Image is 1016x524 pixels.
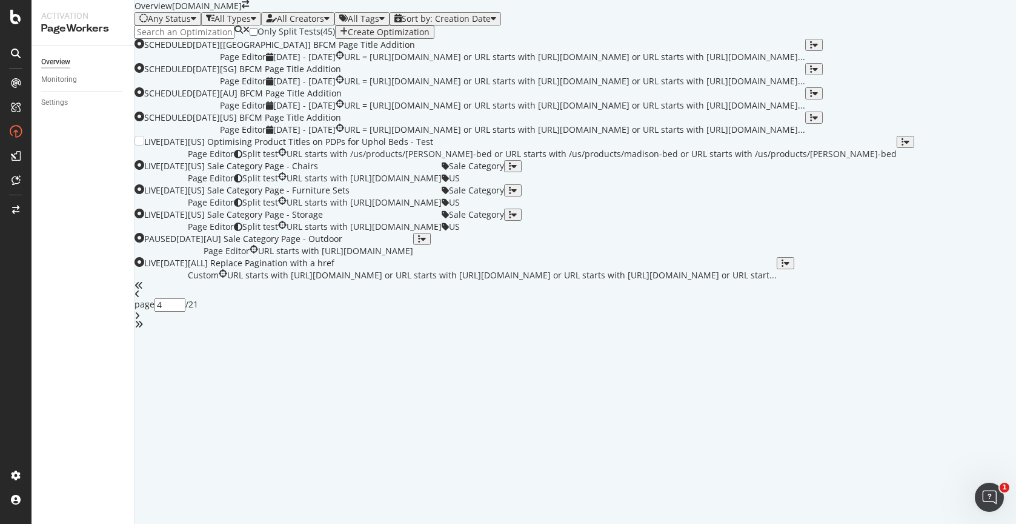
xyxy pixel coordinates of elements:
span: Split test [242,221,278,232]
div: URL starts with [URL][DOMAIN_NAME] [258,245,413,257]
div: URL = [URL][DOMAIN_NAME] or URL starts with [URL][DOMAIN_NAME] or URL starts with [URL][DOMAIN_NAME] [344,124,805,136]
div: [US] Sale Category Page - Furniture Sets [188,184,442,196]
button: All Creators [261,12,334,25]
span: Custom [188,269,219,281]
div: [DATE] [193,87,220,99]
div: PAUSED [144,233,176,245]
div: [DATE] [176,233,204,245]
div: LIVE [144,160,161,172]
div: neutral label [266,99,336,112]
div: LIVE [144,209,161,221]
div: [[GEOGRAPHIC_DATA]] BFCM Page Title Addition [220,39,805,51]
div: [DATE] [161,209,188,221]
div: neutral label [266,75,336,87]
div: [US] Sale Category Page - Chairs [188,160,442,172]
div: All Types [214,14,251,24]
span: Sale Category [449,160,504,172]
div: [DATE] [161,136,188,148]
span: [DATE] - [DATE] [273,75,336,87]
div: brand label [234,148,278,160]
div: page / 21 [134,298,1016,312]
div: brand label [234,196,278,209]
span: [DATE] - [DATE] [273,99,336,111]
span: ... [769,269,777,281]
span: ... [798,75,805,87]
div: Activation [41,10,124,22]
div: brand label [234,172,278,184]
div: neutral label [188,148,234,160]
div: [SG] BFCM Page Title Addition [220,63,805,75]
div: neutral label [188,196,234,209]
span: Page Editor [220,124,266,135]
div: LIVE [144,257,161,269]
div: [DATE] [161,257,188,269]
button: Sort by: Creation Date [390,12,501,25]
div: URL starts with [URL][DOMAIN_NAME] [287,172,442,184]
div: neutral label [188,269,219,281]
div: [DATE] [161,160,188,172]
span: US [449,196,460,208]
div: neutral label [442,209,504,221]
div: URL = [URL][DOMAIN_NAME] or URL starts with [URL][DOMAIN_NAME] or URL starts with [URL][DOMAIN_NAME] [344,99,805,112]
div: neutral label [220,124,266,136]
div: angles-left [134,281,1016,290]
span: US [449,172,460,184]
span: Page Editor [188,196,234,208]
span: Page Editor [204,245,250,257]
div: URL starts with [URL][DOMAIN_NAME] [287,196,442,209]
div: URL starts with [URL][DOMAIN_NAME] or URL starts with [URL][DOMAIN_NAME] or URL starts with [URL]... [227,269,777,281]
div: ( 45 ) [320,25,335,39]
div: URL = [URL][DOMAIN_NAME] or URL starts with [URL][DOMAIN_NAME] or URL starts with [URL][DOMAIN_NAME] [344,51,805,63]
span: Page Editor [188,148,234,160]
span: Page Editor [220,75,266,87]
span: Split test [242,148,278,160]
span: Split test [242,196,278,208]
span: [DATE] - [DATE] [273,51,336,62]
span: 1 [1000,483,1009,492]
div: Sort by: Creation Date [402,14,491,24]
button: Create Optimization [335,25,434,39]
div: [US] Optimising Product Titles on PDPs for Uphol Beds - Test [188,136,897,148]
div: Only Split Tests [257,25,320,39]
div: angles-right [134,320,1016,329]
div: angle-right [134,312,1016,320]
div: [DATE] [193,112,220,124]
span: Page Editor [220,51,266,62]
div: [DATE] [193,39,220,51]
div: angle-left [134,290,1016,298]
div: [ALL] Replace Pagination with a href [188,257,777,269]
div: neutral label [188,221,234,233]
button: All Types [201,12,261,25]
div: neutral label [442,160,504,172]
div: SCHEDULED [144,39,193,51]
div: Overview [41,56,70,69]
div: SCHEDULED [144,112,193,124]
input: Search an Optimization [134,25,234,39]
span: ... [798,51,805,62]
span: Page Editor [188,172,234,184]
span: Sale Category [449,209,504,220]
span: US [449,221,460,232]
span: Page Editor [188,221,234,232]
iframe: Intercom live chat [975,483,1004,512]
div: Monitoring [41,73,77,86]
button: All Tags [334,12,390,25]
a: Overview [41,56,125,69]
div: neutral label [220,51,266,63]
div: Settings [41,96,68,109]
div: [AU] BFCM Page Title Addition [220,87,805,99]
div: neutral label [220,75,266,87]
span: Sale Category [449,184,504,196]
span: ... [798,124,805,135]
div: neutral label [442,184,504,196]
div: SCHEDULED [144,63,193,75]
div: brand label [234,221,278,233]
div: [DATE] [193,63,220,75]
div: All Tags [348,14,379,24]
div: neutral label [442,172,504,184]
span: Page Editor [220,99,266,111]
div: neutral label [442,221,504,233]
div: [AU] Sale Category Page - Outdoor [204,233,413,245]
div: URL starts with /us/products/[PERSON_NAME]-bed or URL starts with /us/products/madison-bed or URL... [287,148,897,160]
div: All Creators [277,14,324,24]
